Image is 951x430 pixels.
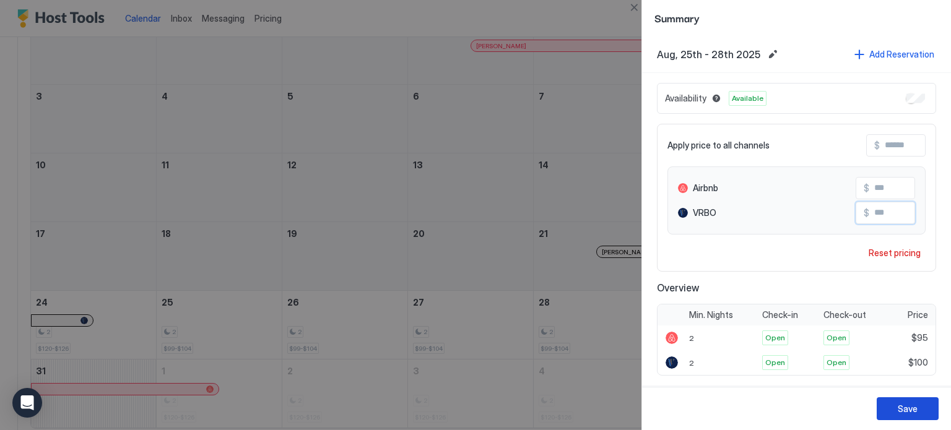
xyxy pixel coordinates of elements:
span: Open [827,332,846,343]
span: Price [908,309,928,320]
span: Availability [665,93,706,104]
span: $100 [908,357,928,368]
span: VRBO [693,207,716,218]
button: Reset pricing [864,244,926,261]
button: Add Reservation [853,46,936,62]
span: Apply price to all channels [667,140,770,151]
span: Available [732,93,763,104]
span: Summary [654,10,939,25]
button: Save [877,397,939,420]
span: 2 [689,333,694,343]
div: Open Intercom Messenger [12,388,42,418]
div: Add Reservation [869,48,934,61]
span: Open [765,357,785,368]
span: Open [827,357,846,368]
div: Save [898,402,918,415]
span: $ [874,140,880,151]
span: Check-in [762,309,798,320]
span: Check-out [823,309,866,320]
span: $ [864,183,869,194]
span: 2 [689,358,694,368]
span: $ [864,207,869,218]
span: Airbnb [693,183,718,194]
button: Edit date range [765,47,780,62]
button: Blocked dates override all pricing rules and remain unavailable until manually unblocked [709,91,724,106]
span: Min. Nights [689,309,733,320]
span: $95 [911,332,928,343]
span: Open [765,332,785,343]
span: Overview [657,282,936,294]
span: Aug, 25th - 28th 2025 [657,48,760,61]
div: Reset pricing [869,246,921,259]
